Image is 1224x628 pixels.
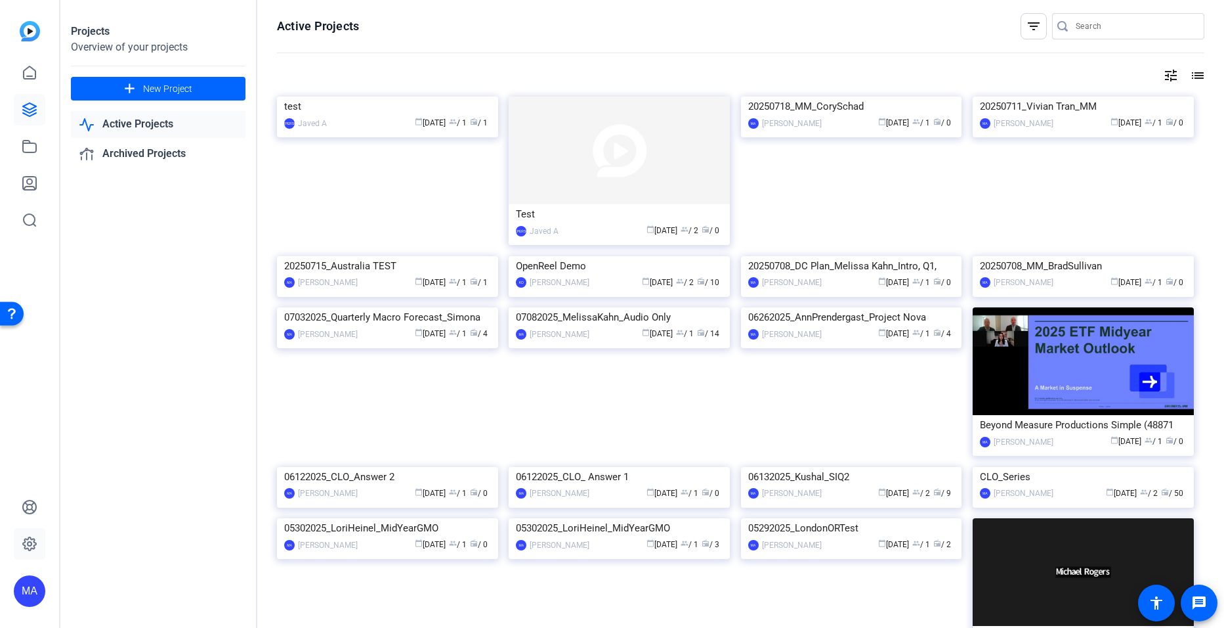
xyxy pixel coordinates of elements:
div: MA [516,329,526,340]
span: / 9 [933,489,951,498]
span: / 1 [681,489,698,498]
span: / 10 [697,278,719,287]
div: [PERSON_NAME] [762,487,822,500]
div: test [284,97,491,116]
span: New Project [143,82,192,96]
span: / 4 [933,329,951,338]
span: calendar_today [878,118,886,125]
div: Javed A [298,117,327,130]
span: group [912,118,920,125]
span: group [449,539,457,547]
span: / 2 [676,278,694,287]
span: [DATE] [878,118,909,127]
div: MA [14,575,45,607]
span: calendar_today [415,539,423,547]
span: calendar_today [1110,436,1118,444]
span: / 0 [470,489,488,498]
span: group [449,118,457,125]
span: calendar_today [878,328,886,336]
span: group [912,328,920,336]
div: 07032025_Quarterly Macro Forecast_Simona [284,307,491,327]
span: radio [697,328,705,336]
span: radio [697,277,705,285]
span: [DATE] [1110,278,1141,287]
span: [DATE] [415,278,446,287]
span: / 1 [1145,278,1162,287]
div: Javed A [530,225,559,238]
div: 20250708_DC Plan_Melissa Kahn_Intro, Q1, [748,256,955,276]
span: group [912,539,920,547]
div: MA [748,540,759,550]
div: 06122025_CLO_ Answer 1 [516,467,723,487]
span: group [1145,277,1152,285]
span: calendar_today [878,488,886,496]
span: radio [933,277,941,285]
span: [DATE] [415,489,446,498]
span: group [1140,488,1148,496]
span: group [681,488,688,496]
mat-icon: add [121,81,138,97]
mat-icon: message [1191,595,1207,611]
span: / 1 [470,118,488,127]
div: MA [516,540,526,550]
span: radio [702,488,709,496]
div: 20250715_Australia TEST [284,256,491,276]
div: Projects [71,24,245,39]
span: radio [470,539,478,547]
div: [PERSON_NAME] [530,328,589,341]
span: radio [1161,488,1169,496]
span: / 2 [933,540,951,549]
mat-icon: filter_list [1026,18,1042,34]
span: calendar_today [646,539,654,547]
div: MA [980,488,990,499]
span: / 0 [933,118,951,127]
mat-icon: list [1189,68,1204,83]
span: / 1 [912,118,930,127]
div: [PERSON_NAME] [994,436,1053,449]
span: group [681,225,688,233]
span: [DATE] [415,329,446,338]
div: MA [980,118,990,129]
span: / 4 [470,329,488,338]
span: [DATE] [1106,489,1137,498]
div: [PERSON_NAME] [994,276,1053,289]
span: [DATE] [878,489,909,498]
span: [DATE] [646,540,677,549]
span: calendar_today [642,328,650,336]
div: 06262025_AnnPrendergast_Project Nova [748,307,955,327]
span: calendar_today [1110,277,1118,285]
span: group [449,488,457,496]
div: 06122025_CLO_Answer 2 [284,467,491,487]
span: calendar_today [415,277,423,285]
span: calendar_today [415,488,423,496]
div: [PERSON_NAME] [994,487,1053,500]
span: [DATE] [642,278,673,287]
span: [DATE] [646,489,677,498]
span: radio [470,328,478,336]
span: / 1 [449,118,467,127]
span: calendar_today [1106,488,1114,496]
div: CLO_Series [980,467,1187,487]
div: MA [980,437,990,447]
span: group [449,277,457,285]
span: / 0 [702,226,719,235]
span: / 0 [1166,278,1183,287]
span: radio [1166,436,1173,444]
span: / 2 [1140,489,1158,498]
span: / 14 [697,329,719,338]
span: radio [933,328,941,336]
img: blue-gradient.svg [20,21,40,41]
div: 05292025_LondonORTest [748,518,955,538]
div: [PERSON_NAME] [298,328,358,341]
input: Search [1076,18,1194,34]
span: calendar_today [646,488,654,496]
div: KO [516,277,526,288]
div: 07082025_MelissaKahn_Audio Only [516,307,723,327]
div: 05302025_LoriHeinel_MidYearGMO [284,518,491,538]
div: [PERSON_NAME] [298,276,358,289]
div: Test [516,204,723,224]
span: radio [470,118,478,125]
span: / 0 [933,278,951,287]
span: calendar_today [1110,118,1118,125]
div: [PERSON_NAME] [762,117,822,130]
